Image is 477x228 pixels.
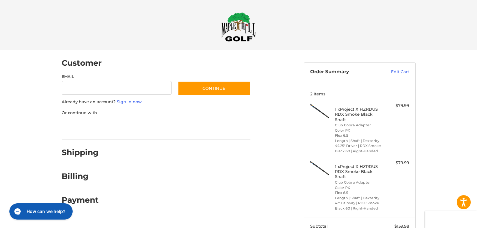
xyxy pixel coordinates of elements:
[310,91,409,96] h3: 2 Items
[335,138,383,154] li: Length | Shaft | Dexterity 44.25" Driver | RDX Smoke Black 60 | Right-Handed
[384,160,409,166] div: $79.99
[335,195,383,211] li: Length | Shaft | Dexterity 42" Fairway | RDX Smoke Black 60 | Right-Handed
[335,128,383,133] li: Color PX
[335,190,383,195] li: Flex 6.5
[310,69,377,75] h3: Order Summary
[166,122,213,133] iframe: PayPal-venmo
[377,69,409,75] a: Edit Cart
[335,185,383,190] li: Color PX
[62,99,250,105] p: Already have an account?
[62,58,102,68] h2: Customer
[425,211,477,228] iframe: Google Customer Reviews
[335,123,383,128] li: Club Cobra Adapter
[113,122,160,133] iframe: PayPal-paylater
[62,171,98,181] h2: Billing
[335,107,383,122] h4: 1 x Project X HZRDUS RDX Smoke Black Shaft
[62,74,172,79] label: Email
[62,148,99,157] h2: Shipping
[178,81,250,95] button: Continue
[221,12,256,42] img: Maple Hill Golf
[62,110,250,116] p: Or continue with
[6,201,74,222] iframe: Gorgias live chat messenger
[335,133,383,138] li: Flex 6.5
[117,99,142,104] a: Sign in now
[335,164,383,179] h4: 1 x Project X HZRDUS RDX Smoke Black Shaft
[335,180,383,185] li: Club Cobra Adapter
[59,122,106,133] iframe: PayPal-paypal
[62,195,99,205] h2: Payment
[384,103,409,109] div: $79.99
